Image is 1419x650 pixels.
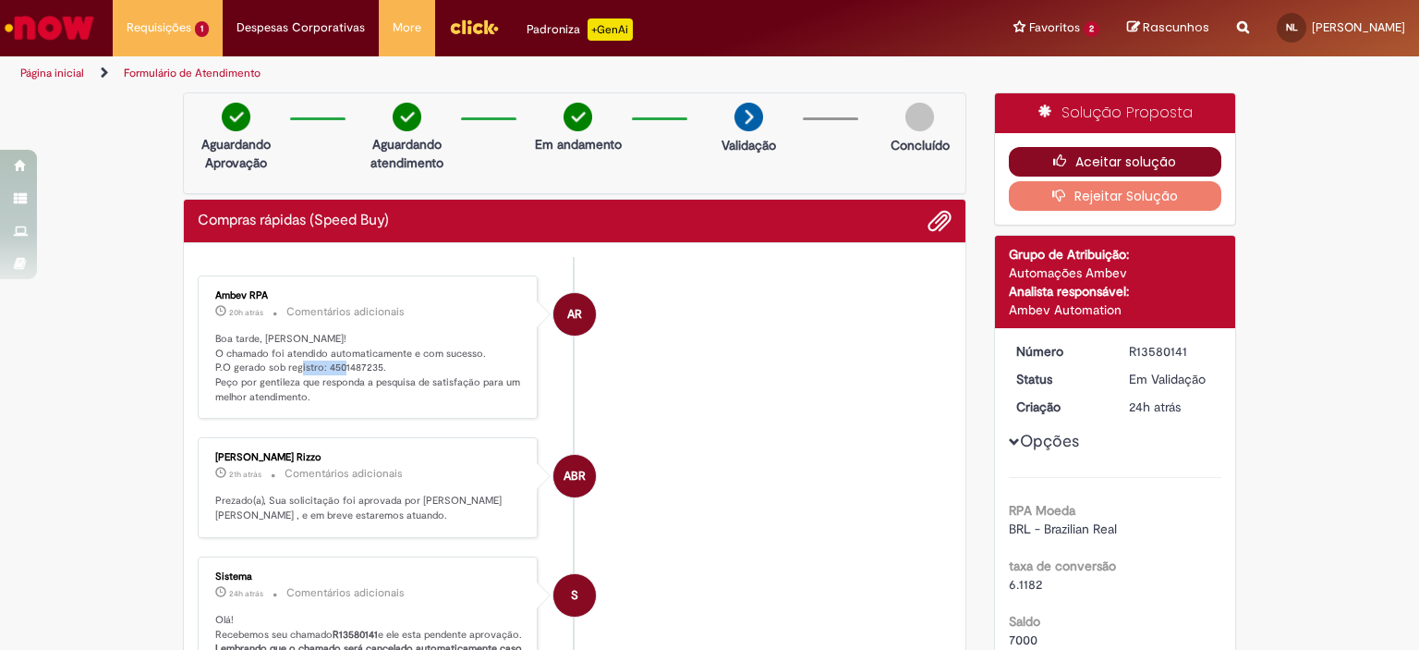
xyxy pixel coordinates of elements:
div: Ambev RPA [215,290,523,301]
time: 30/09/2025 09:34:49 [1129,399,1181,415]
p: Validação [722,136,776,154]
div: Padroniza [527,18,633,41]
img: check-circle-green.png [393,103,421,131]
h2: Compras rápidas (Speed Buy) Histórico de tíquete [198,213,389,229]
div: R13580141 [1129,342,1215,361]
span: 21h atrás [229,469,261,480]
a: Página inicial [20,66,84,80]
div: Analista responsável: [1009,282,1222,300]
div: Sistema [215,571,523,583]
span: BRL - Brazilian Real [1009,521,1117,537]
img: check-circle-green.png [564,103,592,131]
span: [PERSON_NAME] [1312,19,1405,35]
button: Adicionar anexos [928,209,952,233]
p: Aguardando Aprovação [191,135,281,172]
div: Ambev RPA [553,293,596,336]
img: arrow-next.png [734,103,763,131]
p: Prezado(a), Sua solicitação foi aprovada por [PERSON_NAME] [PERSON_NAME] , e em breve estaremos a... [215,494,523,522]
div: Solução Proposta [995,93,1236,133]
span: 24h atrás [229,588,263,599]
span: NL [1286,21,1298,33]
time: 30/09/2025 09:35:01 [229,588,263,599]
dt: Número [1002,342,1116,361]
a: Rascunhos [1127,19,1209,37]
div: Em Validação [1129,370,1215,388]
b: taxa de conversão [1009,558,1116,574]
div: [PERSON_NAME] Rizzo [215,452,523,463]
div: Automações Ambev [1009,264,1222,282]
span: 1 [195,21,209,37]
span: 24h atrás [1129,399,1181,415]
span: Despesas Corporativas [236,18,365,37]
div: Grupo de Atribuição: [1009,245,1222,264]
span: ABR [564,454,586,498]
span: More [393,18,421,37]
time: 30/09/2025 11:40:44 [229,469,261,480]
span: 6.1182 [1009,576,1042,593]
img: img-circle-grey.png [905,103,934,131]
div: Allan Borghetti Rizzo [553,455,596,497]
dt: Criação [1002,398,1116,416]
p: Concluído [891,136,950,154]
time: 30/09/2025 12:38:59 [229,307,263,318]
span: S [571,573,578,618]
small: Comentários adicionais [286,304,405,320]
img: click_logo_yellow_360x200.png [449,13,499,41]
ul: Trilhas de página [14,56,932,91]
div: System [553,574,596,617]
img: check-circle-green.png [222,103,250,131]
div: 30/09/2025 09:34:49 [1129,398,1215,416]
button: Aceitar solução [1009,147,1222,177]
span: Requisições [127,18,191,37]
b: Saldo [1009,613,1040,630]
b: RPA Moeda [1009,502,1075,519]
small: Comentários adicionais [285,466,403,482]
p: Em andamento [535,135,622,153]
p: Aguardando atendimento [362,135,452,172]
b: R13580141 [333,628,378,642]
div: Ambev Automation [1009,300,1222,319]
small: Comentários adicionais [286,585,405,601]
span: 7000 [1009,632,1037,648]
span: AR [567,292,582,337]
p: Boa tarde, [PERSON_NAME]! O chamado foi atendido automaticamente e com sucesso. P.O gerado sob re... [215,332,523,405]
dt: Status [1002,370,1116,388]
a: Formulário de Atendimento [124,66,261,80]
img: ServiceNow [2,9,97,46]
span: 2 [1084,21,1099,37]
span: Rascunhos [1143,18,1209,36]
span: Favoritos [1029,18,1080,37]
button: Rejeitar Solução [1009,181,1222,211]
p: +GenAi [588,18,633,41]
span: 20h atrás [229,307,263,318]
